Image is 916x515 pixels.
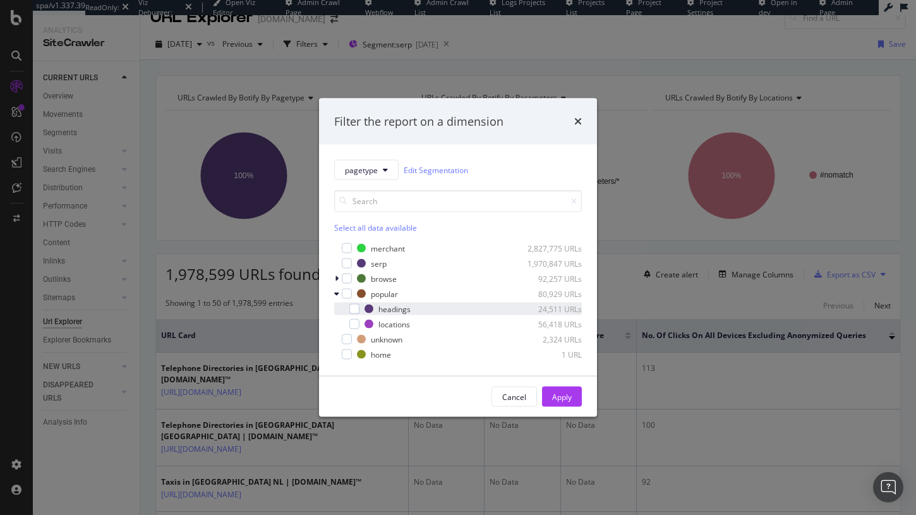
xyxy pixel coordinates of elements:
[371,273,397,284] div: browse
[873,472,903,502] div: Open Intercom Messenger
[542,387,582,407] button: Apply
[334,222,582,233] div: Select all data available
[404,163,468,176] a: Edit Segmentation
[334,190,582,212] input: Search
[378,303,411,314] div: headings
[574,113,582,130] div: times
[520,288,582,299] div: 80,929 URLs
[334,160,399,180] button: pagetype
[520,318,582,329] div: 56,418 URLs
[378,318,410,329] div: locations
[502,391,526,402] div: Cancel
[319,98,597,417] div: modal
[345,164,378,175] span: pagetype
[371,334,402,344] div: unknown
[491,387,537,407] button: Cancel
[371,243,405,253] div: merchant
[371,288,398,299] div: popular
[520,243,582,253] div: 2,827,775 URLs
[334,113,503,130] div: Filter the report on a dimension
[520,349,582,360] div: 1 URL
[552,391,572,402] div: Apply
[520,273,582,284] div: 92,257 URLs
[520,303,582,314] div: 24,511 URLs
[520,258,582,269] div: 1,970,847 URLs
[520,334,582,344] div: 2,324 URLs
[371,258,387,269] div: serp
[371,349,391,360] div: home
